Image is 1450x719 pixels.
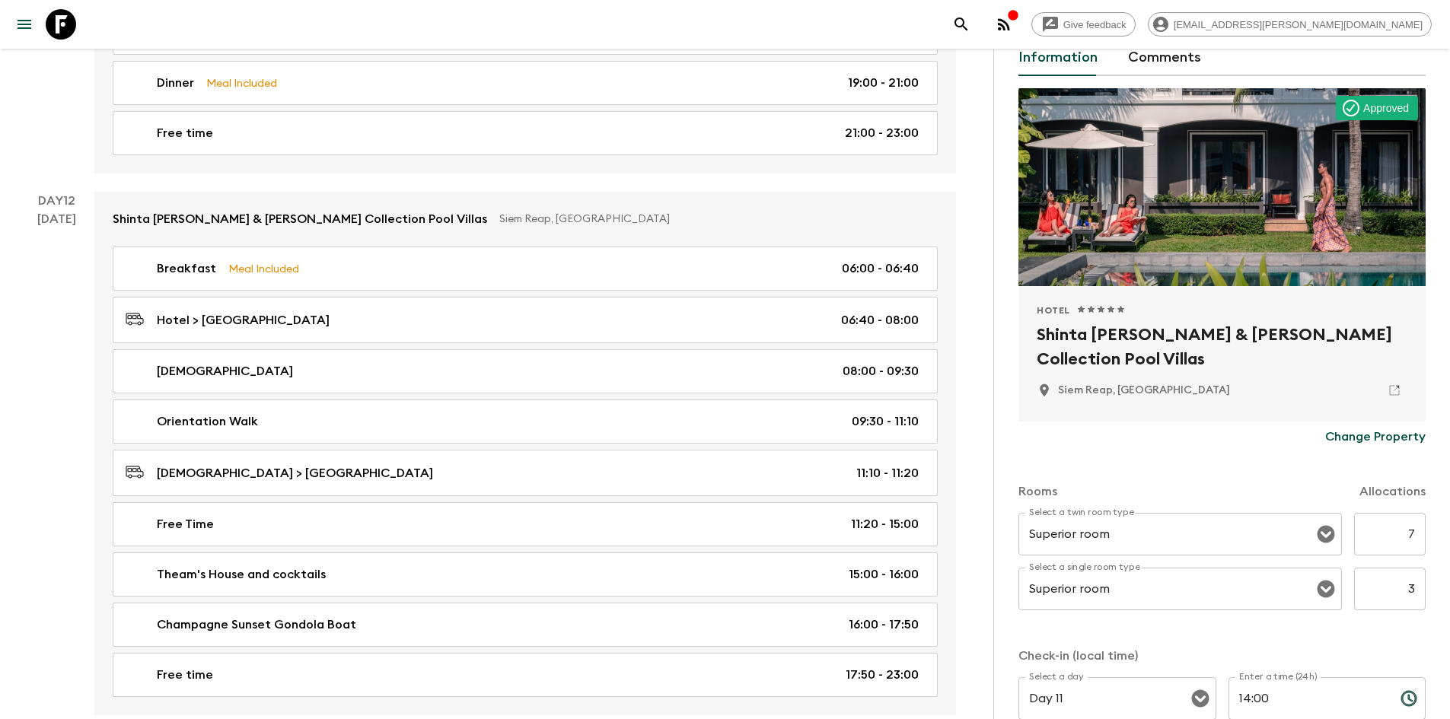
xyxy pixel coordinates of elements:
p: Check-in (local time) [1018,647,1426,665]
p: Day 12 [18,192,94,210]
p: Allocations [1359,482,1426,501]
p: 19:00 - 21:00 [848,74,919,92]
p: 06:00 - 06:40 [842,259,919,278]
div: [EMAIL_ADDRESS][PERSON_NAME][DOMAIN_NAME] [1148,12,1432,37]
p: Approved [1363,100,1409,116]
span: Give feedback [1055,19,1135,30]
p: [DEMOGRAPHIC_DATA] [157,362,293,380]
p: Free time [157,124,213,142]
p: Siem Reap, [GEOGRAPHIC_DATA] [499,212,926,227]
a: Give feedback [1031,12,1136,37]
p: Champagne Sunset Gondola Boat [157,616,356,634]
a: DinnerMeal Included19:00 - 21:00 [113,61,938,105]
div: Photo of Shinta Mani Angkor & Bensley Collection Pool Villas [1018,88,1426,286]
p: Breakfast [157,259,216,278]
label: Select a twin room type [1029,506,1134,519]
p: Free Time [157,515,214,533]
p: Rooms [1018,482,1057,501]
label: Select a single room type [1029,561,1140,574]
p: 16:00 - 17:50 [849,616,919,634]
p: 15:00 - 16:00 [849,565,919,584]
a: Theam's House and cocktails15:00 - 16:00 [113,552,938,597]
p: 09:30 - 11:10 [852,412,919,431]
button: Comments [1128,40,1201,76]
p: 06:40 - 08:00 [841,311,919,329]
label: Select a day [1029,670,1083,683]
a: [DEMOGRAPHIC_DATA] > [GEOGRAPHIC_DATA]11:10 - 11:20 [113,450,938,496]
a: [DEMOGRAPHIC_DATA]08:00 - 09:30 [113,349,938,393]
p: [DEMOGRAPHIC_DATA] > [GEOGRAPHIC_DATA] [157,464,433,482]
p: 21:00 - 23:00 [845,124,919,142]
span: Hotel [1037,304,1070,317]
div: [DATE] [37,210,76,715]
a: Orientation Walk09:30 - 11:10 [113,399,938,444]
p: Free time [157,666,213,684]
a: Shinta [PERSON_NAME] & [PERSON_NAME] Collection Pool VillasSiem Reap, [GEOGRAPHIC_DATA] [94,192,956,247]
p: Siem Reap, Cambodia [1058,383,1230,398]
p: Meal Included [228,260,299,277]
p: 11:20 - 15:00 [851,515,919,533]
a: Champagne Sunset Gondola Boat16:00 - 17:50 [113,603,938,647]
button: Choose time, selected time is 2:00 PM [1394,683,1424,714]
button: Change Property [1325,422,1426,452]
a: Free time21:00 - 23:00 [113,111,938,155]
p: Theam's House and cocktails [157,565,326,584]
p: Dinner [157,74,194,92]
p: Shinta [PERSON_NAME] & [PERSON_NAME] Collection Pool Villas [113,210,487,228]
button: Open [1315,523,1337,545]
p: 08:00 - 09:30 [843,362,919,380]
a: Free Time11:20 - 15:00 [113,502,938,546]
p: 11:10 - 11:20 [856,464,919,482]
label: Enter a time (24h) [1239,670,1318,683]
button: Open [1315,578,1337,600]
button: Information [1018,40,1098,76]
a: BreakfastMeal Included06:00 - 06:40 [113,247,938,291]
h2: Shinta [PERSON_NAME] & [PERSON_NAME] Collection Pool Villas [1037,323,1407,371]
a: Free time17:50 - 23:00 [113,653,938,697]
p: Orientation Walk [157,412,258,431]
button: menu [9,9,40,40]
button: search adventures [946,9,977,40]
button: Open [1190,688,1211,709]
p: Meal Included [206,75,277,91]
p: 17:50 - 23:00 [846,666,919,684]
p: Hotel > [GEOGRAPHIC_DATA] [157,311,330,329]
p: Change Property [1325,428,1426,446]
a: Hotel > [GEOGRAPHIC_DATA]06:40 - 08:00 [113,297,938,343]
span: [EMAIL_ADDRESS][PERSON_NAME][DOMAIN_NAME] [1165,19,1431,30]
